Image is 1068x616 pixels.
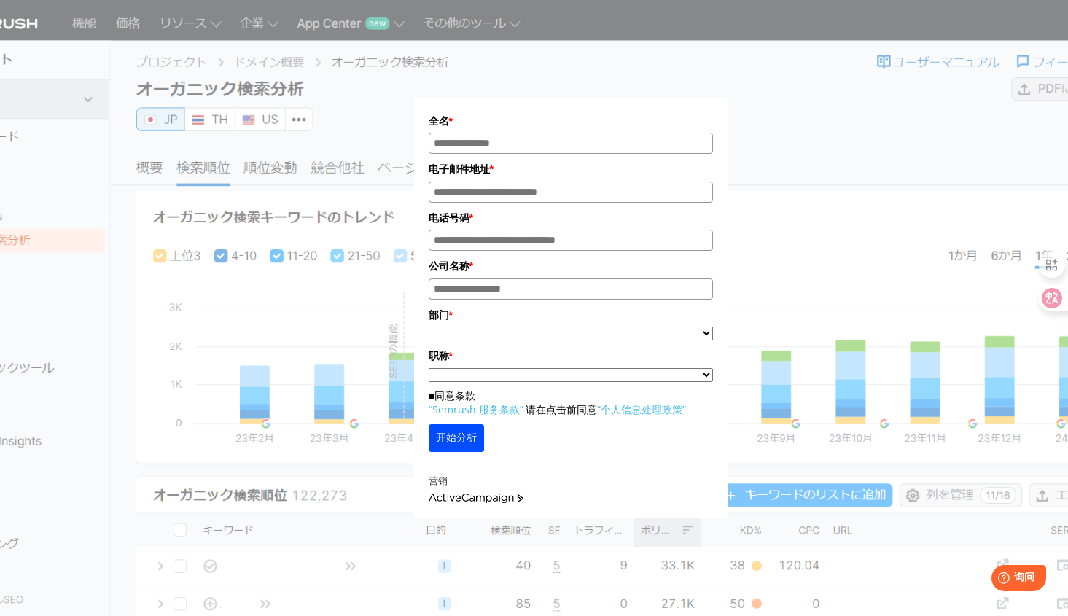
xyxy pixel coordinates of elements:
[429,212,469,224] font: 电话号码
[429,402,523,416] a: “Semrush 服务条款”
[429,163,490,175] font: 电子邮件地址
[429,424,484,452] button: 开始分析
[429,309,449,321] font: 部门
[597,402,686,416] a: “个人信息处理政策”
[429,475,448,487] font: 营销
[429,389,475,402] font: ■同意条款
[938,559,1052,600] iframe: 帮助小部件启动器
[429,260,469,272] font: 公司名称
[429,350,449,362] font: 职称
[526,402,597,416] font: 请在点击前同意
[429,115,449,127] font: 全名
[436,432,477,443] font: 开始分析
